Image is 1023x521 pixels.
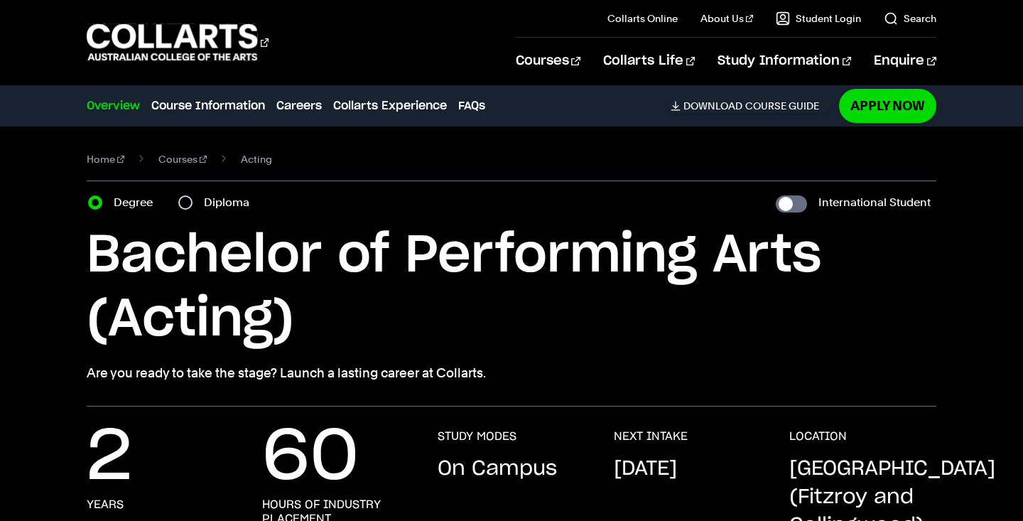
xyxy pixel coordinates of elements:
[614,455,677,483] p: [DATE]
[151,97,265,114] a: Course Information
[87,224,936,352] h1: Bachelor of Performing Arts (Acting)
[276,97,322,114] a: Careers
[438,455,557,483] p: On Campus
[458,97,485,114] a: FAQs
[87,22,269,63] div: Go to homepage
[884,11,936,26] a: Search
[87,149,124,169] a: Home
[241,149,272,169] span: Acting
[158,149,207,169] a: Courses
[614,429,688,444] h3: NEXT INTAKE
[603,38,695,85] a: Collarts Life
[333,97,447,114] a: Collarts Experience
[87,97,140,114] a: Overview
[718,38,851,85] a: Study Information
[789,429,847,444] h3: LOCATION
[607,11,678,26] a: Collarts Online
[874,38,936,85] a: Enquire
[818,193,931,213] label: International Student
[700,11,753,26] a: About Us
[262,429,359,486] p: 60
[516,38,580,85] a: Courses
[87,498,124,512] h3: years
[683,100,742,112] span: Download
[204,193,258,213] label: Diploma
[114,193,161,213] label: Degree
[87,429,132,486] p: 2
[671,100,830,112] a: DownloadCourse Guide
[87,363,936,383] p: Are you ready to take the stage? Launch a lasting career at Collarts.
[438,429,516,444] h3: STUDY MODES
[776,11,861,26] a: Student Login
[839,89,936,122] a: Apply Now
